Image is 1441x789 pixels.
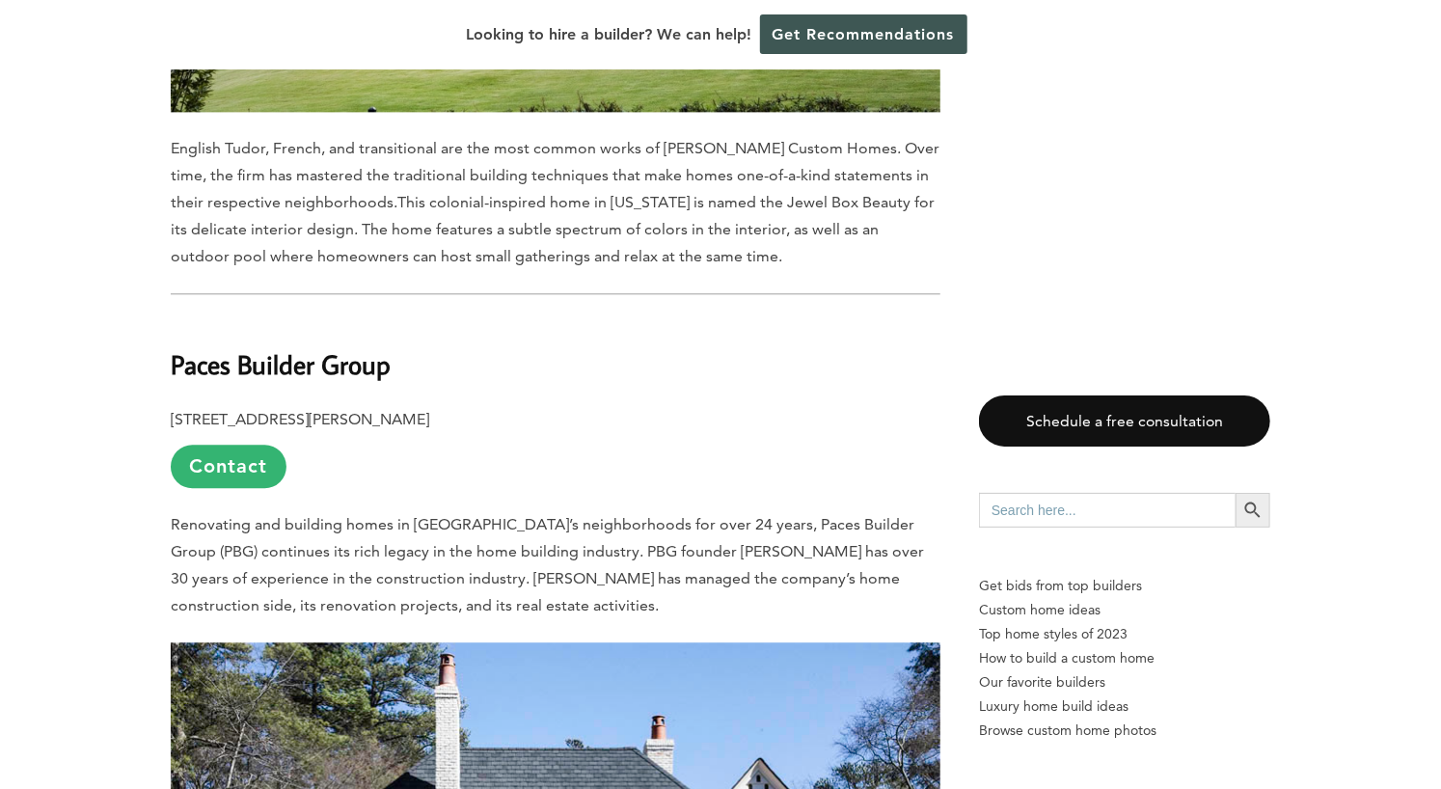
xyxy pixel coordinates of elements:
input: Search here... [979,493,1236,528]
b: Paces Builder Group [171,347,391,381]
a: Custom home ideas [979,598,1270,622]
a: Our favorite builders [979,670,1270,694]
a: Browse custom home photos [979,719,1270,743]
span: English Tudor, French, and transitional are the most common works of [PERSON_NAME] Custom Homes. ... [171,139,939,211]
span: PBG founder [PERSON_NAME] has over 30 years of experience in the construction industry. [171,542,924,587]
p: Get bids from top builders [979,574,1270,598]
p: [STREET_ADDRESS][PERSON_NAME] [171,406,940,488]
iframe: Drift Widget Chat Controller [1072,651,1418,766]
a: Top home styles of 2023 [979,622,1270,646]
a: Schedule a free consultation [979,395,1270,447]
span: [PERSON_NAME] has managed the company’s home construction side, its renovation projects, and its ... [171,569,900,614]
svg: Search [1242,500,1264,521]
a: Get Recommendations [760,14,967,54]
a: How to build a custom home [979,646,1270,670]
a: Luxury home build ideas [979,694,1270,719]
span: Renovating and building homes in [GEOGRAPHIC_DATA]’s neighborhoods for over 24 years, Paces Build... [171,515,914,560]
a: Contact [171,445,286,488]
span: This colonial-inspired home in [US_STATE] is named the Jewel Box Beauty for its delicate interior... [171,193,935,265]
